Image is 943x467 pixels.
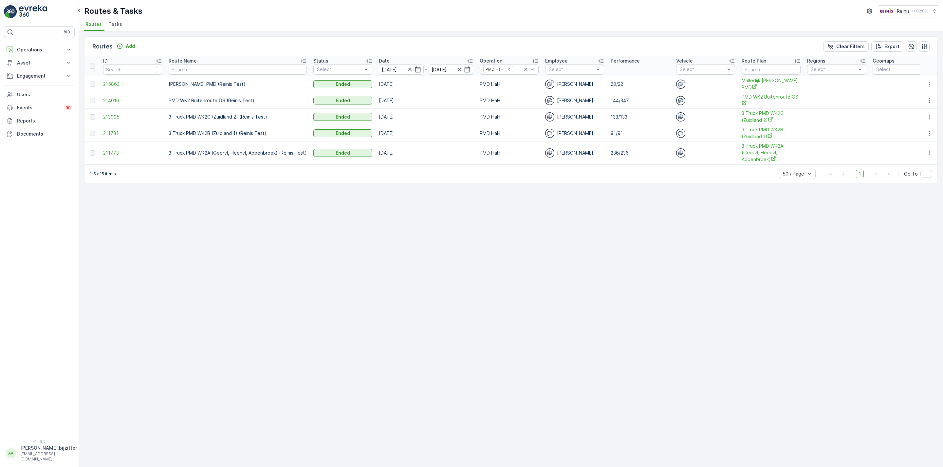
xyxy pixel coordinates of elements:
img: svg%3e [545,96,554,105]
div: [PERSON_NAME] [545,80,604,89]
p: Reinis [897,8,910,14]
p: ⌘B [64,29,70,35]
td: [DATE] [376,125,476,141]
td: 91/91 [607,125,673,141]
div: [PERSON_NAME] [545,96,604,105]
p: Select [549,66,594,73]
a: 3 Truck PMD WK2B (Zuidland 1) [742,126,801,140]
p: Operation [480,58,502,64]
p: Geomaps [873,58,895,64]
p: Engagement [17,73,62,79]
div: PMD HaH [484,66,505,72]
input: Search [169,64,307,75]
button: Operations [4,43,75,56]
p: ID [103,58,108,64]
a: 214016 [103,97,162,104]
p: Select [876,66,921,73]
p: Ended [336,114,350,120]
input: dd/mm/yyyy [379,64,424,75]
p: Documents [17,131,72,137]
input: Search [103,64,162,75]
span: v 1.49.0 [4,439,75,443]
p: Route Plan [742,58,766,64]
img: logo [4,5,17,18]
a: 211781 [103,130,162,137]
p: Performance [611,58,640,64]
img: svg%3e [676,148,685,158]
td: 3 Truck PMD WK2A (Geervl, Heenvl, Abbenbroek) (Reinis Test) [165,141,310,164]
span: Tasks [108,21,122,28]
p: Status [313,58,328,64]
div: Toggle Row Selected [90,98,95,103]
p: Operations [17,47,62,53]
div: [PERSON_NAME] [545,148,604,158]
td: 3 Truck PMD WK2B (Zuidland 1) (Reinis Test) [165,125,310,141]
p: Routes & Tasks [84,6,142,16]
td: [DATE] [376,76,476,92]
img: svg%3e [676,129,685,138]
img: svg%3e [545,112,554,121]
button: Ended [313,113,372,121]
td: 133/133 [607,109,673,125]
div: AA [6,448,16,458]
button: Engagement [4,69,75,83]
p: Select [811,66,856,73]
a: 3 Truck PMD WK2A (Geervl, Heenvl, Abbenbroek) [742,143,801,163]
td: PMD HaH [476,76,542,92]
button: Ended [313,80,372,88]
img: svg%3e [676,112,685,121]
td: 3 Truck PMD WK2C (Zuidland 2) (Reinis Test) [165,109,310,125]
div: Toggle Row Selected [90,150,95,156]
button: Ended [313,97,372,104]
img: logo_light-DOdMpM7g.png [19,5,47,18]
p: ( +02:00 ) [912,9,929,14]
div: [PERSON_NAME] [545,112,604,121]
p: 1-5 of 5 items [90,171,116,177]
p: Events [17,104,60,111]
button: AA[PERSON_NAME].bijzitter[EMAIL_ADDRESS][DOMAIN_NAME] [4,445,75,462]
div: [PERSON_NAME] [545,129,604,138]
p: Export [884,43,899,50]
p: Clear Filters [836,43,865,50]
div: Toggle Row Selected [90,82,95,87]
button: Reinis(+02:00) [879,5,938,17]
p: Date [379,58,390,64]
td: PMD WK2 Buitenroute GS (Reinis Test) [165,92,310,109]
td: [PERSON_NAME] PMD (Reinis Test) [165,76,310,92]
input: Search [742,64,801,75]
img: Reinis-Logo-Vrijstaand_Tekengebied-1-copy2_aBO4n7j.png [879,8,894,15]
button: Export [871,41,903,52]
img: svg%3e [676,80,685,89]
p: Route Name [169,58,197,64]
button: Add [114,42,138,50]
p: Asset [17,60,62,66]
span: Routes [85,21,102,28]
p: [EMAIL_ADDRESS][DOMAIN_NAME] [20,451,77,462]
span: Malledijk [PERSON_NAME] PMD [742,77,801,91]
p: Regions [807,58,825,64]
a: 211773 [103,150,162,156]
td: 144/347 [607,92,673,109]
button: Asset [4,56,75,69]
img: svg%3e [545,80,554,89]
p: Ended [336,150,350,156]
span: 1 [856,170,864,178]
a: 3 Truck PMD WK2C (Zuidland 2) [742,110,801,123]
button: Ended [313,149,372,157]
div: Remove PMD HaH [505,67,512,72]
a: 215863 [103,81,162,87]
a: Events99 [4,101,75,114]
td: PMD HaH [476,141,542,164]
p: Reports [17,118,72,124]
td: [DATE] [376,109,476,125]
td: 236/236 [607,141,673,164]
a: Users [4,88,75,101]
input: dd/mm/yyyy [429,64,473,75]
span: Go To [904,171,918,177]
